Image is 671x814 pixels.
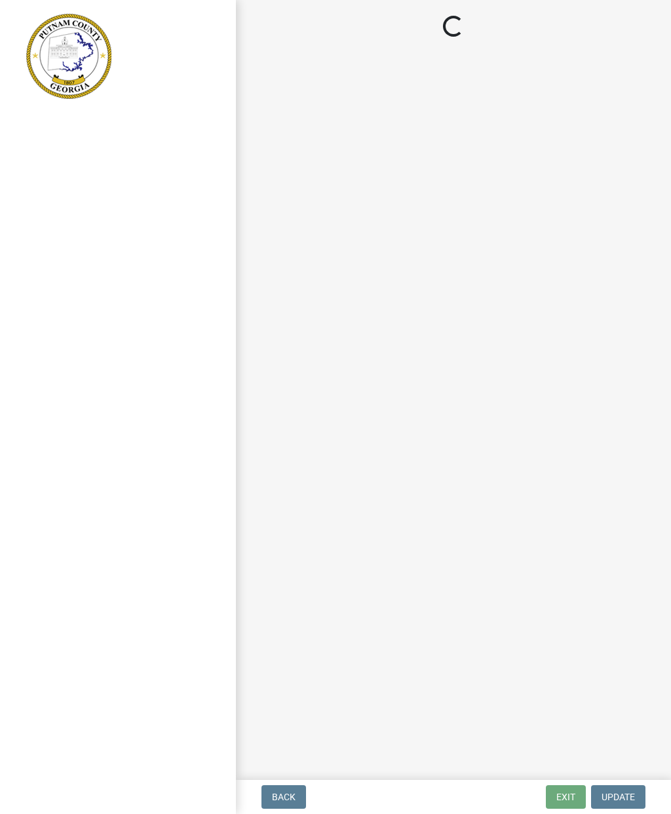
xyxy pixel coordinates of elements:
span: Update [602,792,635,802]
button: Update [591,785,645,809]
button: Exit [546,785,586,809]
button: Back [261,785,306,809]
img: Putnam County, Georgia [26,14,111,99]
span: Back [272,792,296,802]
